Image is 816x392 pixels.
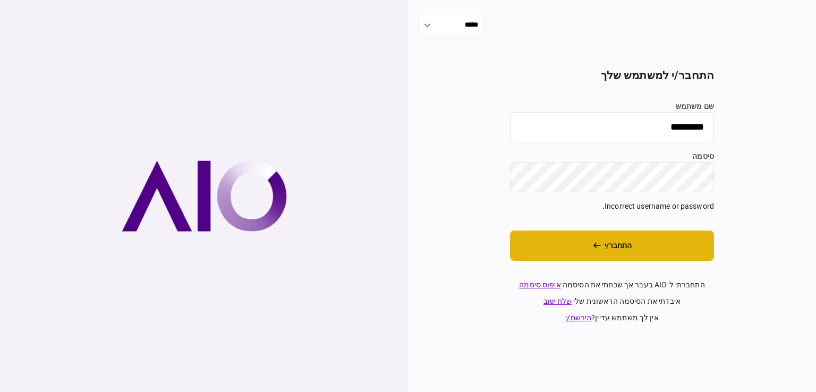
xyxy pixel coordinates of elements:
div: איבדתי את הסיסמה הראשונית שלי [510,296,714,307]
a: שלח שוב [543,297,572,305]
a: איפוס סיסמה [519,280,560,289]
input: הראה אפשרויות בחירת שפה [419,14,485,36]
div: התחברתי ל-AIO בעבר אך שכחתי את הסיסמה [510,279,714,291]
label: סיסמה [510,151,714,162]
h2: התחבר/י למשתמש שלך [510,69,714,82]
label: שם משתמש [510,101,714,112]
input: שם משתמש [510,112,714,142]
div: אין לך משתמש עדיין ? [510,312,714,323]
button: התחבר/י [510,231,714,261]
img: AIO company logo [122,160,287,232]
a: הירשם/י [565,313,591,322]
input: סיסמה [510,162,714,192]
div: Incorrect username or password. [510,201,714,212]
